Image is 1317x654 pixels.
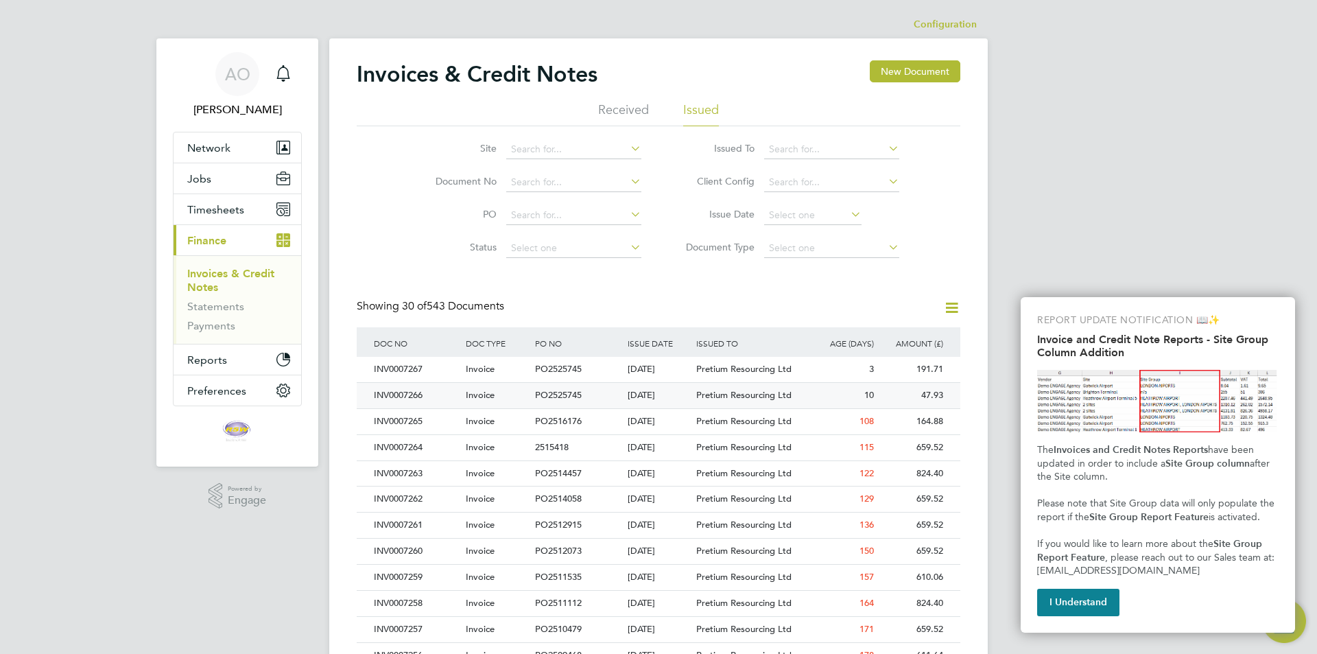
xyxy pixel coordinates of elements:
div: 824.40 [877,461,947,487]
input: Search for... [506,173,641,192]
label: Issue Date [676,208,755,220]
span: 136 [859,519,874,530]
span: PO2511112 [535,597,582,609]
span: Pretium Resourcing Ltd [696,571,792,583]
span: Finance [187,234,226,247]
div: 610.06 [877,565,947,590]
div: ISSUE DATE [624,327,693,359]
a: Go to home page [173,420,302,442]
label: Client Config [676,175,755,187]
div: ISSUED TO [693,327,808,359]
input: Search for... [506,206,641,225]
span: Invoice [466,545,495,557]
span: Timesheets [187,203,244,216]
div: INV0007261 [370,513,462,538]
button: New Document [870,60,960,82]
div: INV0007258 [370,591,462,616]
span: Pretium Resourcing Ltd [696,389,792,401]
div: [DATE] [624,539,693,564]
span: Invoice [466,441,495,453]
h2: Invoices & Credit Notes [357,60,597,88]
li: Received [598,102,649,126]
div: PO NO [532,327,624,359]
div: [DATE] [624,487,693,512]
span: Engage [228,495,266,506]
span: 2515418 [535,441,569,453]
span: 115 [859,441,874,453]
li: Issued [683,102,719,126]
div: 164.88 [877,409,947,434]
div: [DATE] [624,409,693,434]
img: Site Group Column in Invoices Report [1037,370,1279,432]
span: The [1037,444,1054,456]
span: Annmarie Oconnor [173,102,302,118]
a: Payments [187,319,235,332]
div: INV0007266 [370,383,462,408]
div: INV0007257 [370,617,462,642]
nav: Main navigation [156,38,318,467]
a: Invoices & Credit Notes [187,267,274,294]
span: Pretium Resourcing Ltd [696,623,792,635]
div: 824.40 [877,591,947,616]
input: Select one [764,239,899,258]
h2: Invoice and Credit Note Reports - Site Group Column Addition [1037,333,1279,359]
span: PO2514457 [535,467,582,479]
span: 157 [859,571,874,583]
div: INV0007265 [370,409,462,434]
label: Issued To [676,142,755,154]
label: Document No [418,175,497,187]
span: Invoice [466,415,495,427]
span: PO2525745 [535,389,582,401]
img: rswltd-logo-retina.png [219,420,255,442]
span: 108 [859,415,874,427]
div: INV0007264 [370,435,462,460]
span: Invoice [466,467,495,479]
span: 164 [859,597,874,609]
div: 659.52 [877,487,947,512]
button: I Understand [1037,589,1119,616]
span: If you would like to learn more about the [1037,538,1213,550]
label: Status [418,241,497,253]
div: [DATE] [624,617,693,642]
span: 171 [859,623,874,635]
span: , please reach out to our Sales team at: [EMAIL_ADDRESS][DOMAIN_NAME] [1037,552,1277,577]
label: Document Type [676,241,755,253]
span: Reports [187,353,227,366]
span: Invoice [466,363,495,375]
span: 150 [859,545,874,557]
div: Invoice and Credit Note Reports - Site Group Column Addition [1021,297,1295,633]
strong: Site Group Report Feature [1089,511,1209,523]
span: Invoice [466,597,495,609]
span: Please note that Site Group data will only populate the report if the [1037,498,1277,523]
span: have been updated in order to include a [1037,444,1257,469]
span: 10 [864,389,874,401]
span: Powered by [228,483,266,495]
span: Pretium Resourcing Ltd [696,467,792,479]
div: INV0007263 [370,461,462,487]
div: INV0007267 [370,357,462,382]
div: 47.93 [877,383,947,408]
div: 659.52 [877,513,947,538]
span: Pretium Resourcing Ltd [696,441,792,453]
span: Preferences [187,384,246,397]
input: Select one [764,206,862,225]
span: Pretium Resourcing Ltd [696,519,792,530]
div: 191.71 [877,357,947,382]
div: [DATE] [624,435,693,460]
div: [DATE] [624,383,693,408]
span: PO2516176 [535,415,582,427]
span: 30 of [402,299,427,313]
span: Pretium Resourcing Ltd [696,597,792,609]
span: Jobs [187,172,211,185]
input: Search for... [506,140,641,159]
div: [DATE] [624,591,693,616]
div: DOC NO [370,327,462,359]
label: PO [418,208,497,220]
strong: Site Group column [1165,458,1250,469]
strong: Site Group Report Feature [1037,538,1265,563]
div: INV0007259 [370,565,462,590]
div: [DATE] [624,357,693,382]
span: Network [187,141,230,154]
span: PO2512073 [535,545,582,557]
div: [DATE] [624,513,693,538]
